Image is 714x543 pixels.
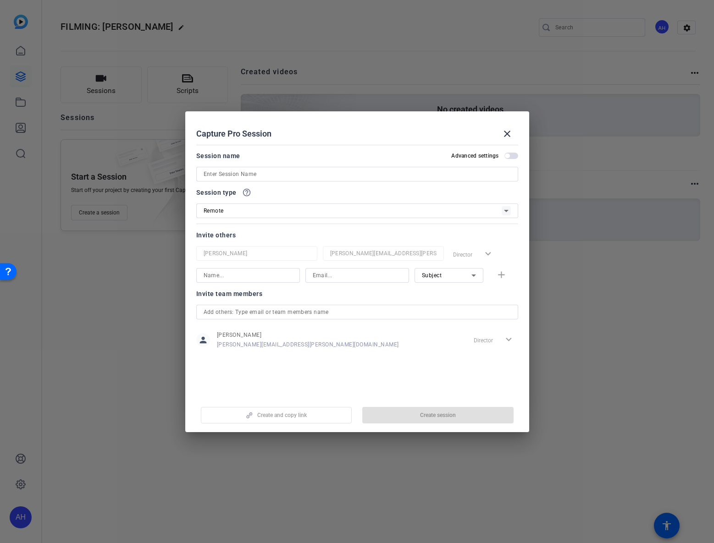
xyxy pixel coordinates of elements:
[422,272,442,279] span: Subject
[204,169,511,180] input: Enter Session Name
[242,188,251,197] mat-icon: help_outline
[196,187,237,198] span: Session type
[204,270,293,281] input: Name...
[204,307,511,318] input: Add others: Type email or team members name
[196,150,240,161] div: Session name
[451,152,498,159] h2: Advanced settings
[196,333,210,347] mat-icon: person
[196,123,518,145] div: Capture Pro Session
[196,288,518,299] div: Invite team members
[313,270,402,281] input: Email...
[204,248,310,259] input: Name...
[217,331,399,339] span: [PERSON_NAME]
[204,208,224,214] span: Remote
[330,248,437,259] input: Email...
[217,341,399,348] span: [PERSON_NAME][EMAIL_ADDRESS][PERSON_NAME][DOMAIN_NAME]
[502,128,513,139] mat-icon: close
[196,230,518,241] div: Invite others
